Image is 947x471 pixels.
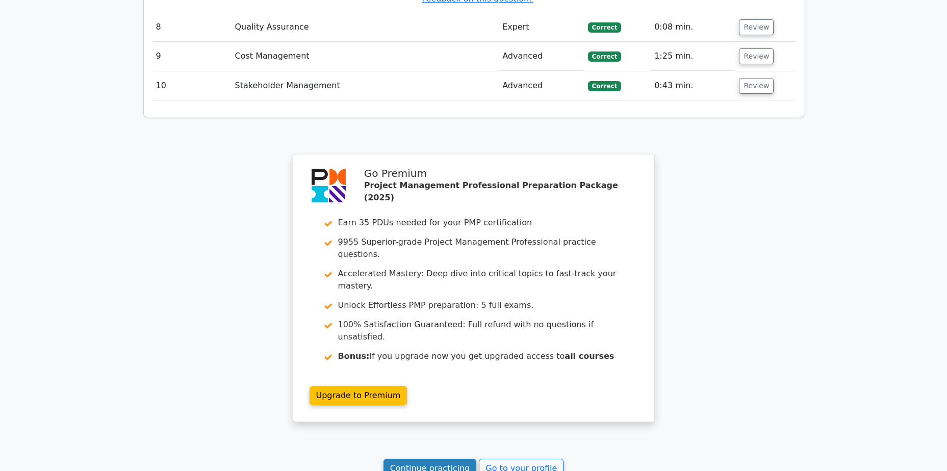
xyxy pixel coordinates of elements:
td: 0:08 min. [650,13,735,42]
span: Correct [588,51,621,62]
button: Review [739,48,774,64]
span: Correct [588,22,621,33]
td: Stakeholder Management [231,71,499,100]
td: 9 [152,42,231,71]
td: 8 [152,13,231,42]
td: Advanced [498,71,584,100]
a: Upgrade to Premium [310,386,407,405]
span: Correct [588,81,621,91]
td: 1:25 min. [650,42,735,71]
td: Cost Management [231,42,499,71]
td: 10 [152,71,231,100]
button: Review [739,19,774,35]
button: Review [739,78,774,94]
td: Expert [498,13,584,42]
td: Quality Assurance [231,13,499,42]
td: 0:43 min. [650,71,735,100]
td: Advanced [498,42,584,71]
